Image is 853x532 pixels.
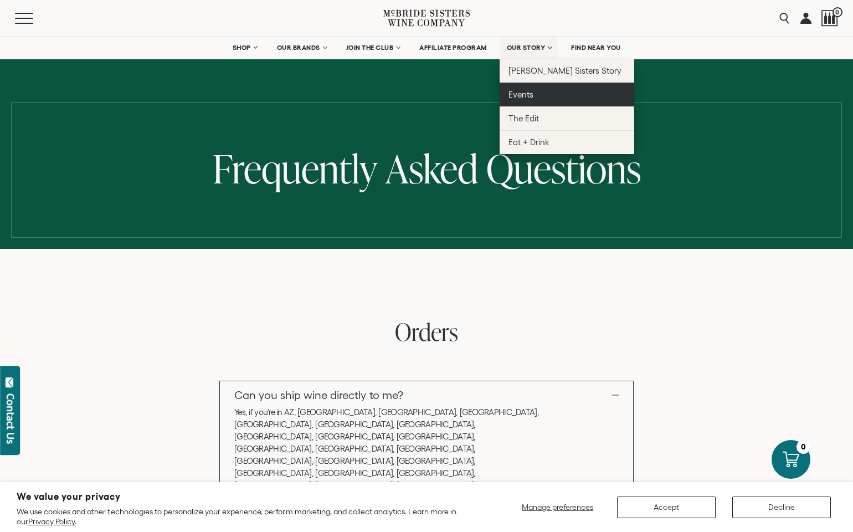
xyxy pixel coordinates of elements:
button: Accept [617,497,716,518]
span: Asked [386,141,478,195]
a: OUR STORY [500,37,559,59]
span: AFFILIATE PROGRAM [419,44,487,52]
a: Privacy Policy. [28,517,76,526]
span: OUR BRANDS [277,44,320,52]
div: 0 [797,440,810,454]
span: OUR STORY [507,44,546,52]
button: Manage preferences [515,497,600,518]
a: Can you ship wine directly to me? [220,381,633,409]
span: Manage preferences [522,503,593,511]
a: SHOP [225,37,264,59]
button: Decline [732,497,831,518]
span: 0 [833,7,842,17]
span: Orders [395,315,458,348]
span: FIND NEAR YOU [571,44,621,52]
a: OUR BRANDS [270,37,333,59]
a: [PERSON_NAME] Sisters Story [500,59,634,83]
span: SHOP [233,44,251,52]
h2: We value your privacy [17,492,474,502]
span: The Edit [508,114,539,123]
a: JOIN THE CLUB [339,37,407,59]
a: Eat + Drink [500,130,634,154]
a: Events [500,83,634,106]
div: Contact Us [5,393,16,444]
span: Questions [486,141,641,195]
span: Frequently [213,141,377,195]
a: AFFILIATE PROGRAM [412,37,494,59]
span: Events [508,90,533,99]
a: FIND NEAR YOU [564,37,628,59]
span: Eat + Drink [508,137,549,147]
p: We use cookies and other technologies to personalize your experience, perform marketing, and coll... [17,507,474,526]
a: The Edit [500,106,634,130]
span: [PERSON_NAME] Sisters Story [508,66,622,75]
span: JOIN THE CLUB [346,44,394,52]
button: Mobile Menu Trigger [15,13,55,24]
